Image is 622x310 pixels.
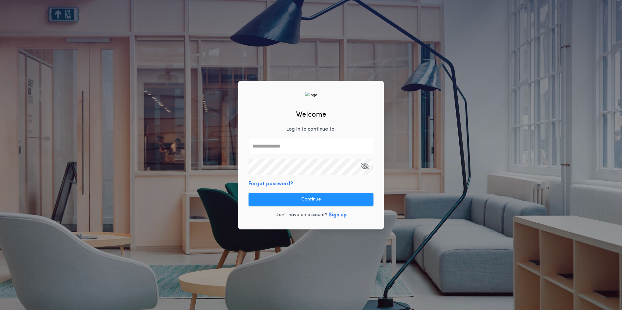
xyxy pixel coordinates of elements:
p: Don't have an account? [275,212,327,218]
p: Log in to continue to . [286,125,336,133]
h2: Welcome [296,110,326,120]
button: Continue [249,193,373,206]
img: logo [305,92,317,98]
button: Forgot password? [249,180,293,188]
button: Sign up [329,211,347,219]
